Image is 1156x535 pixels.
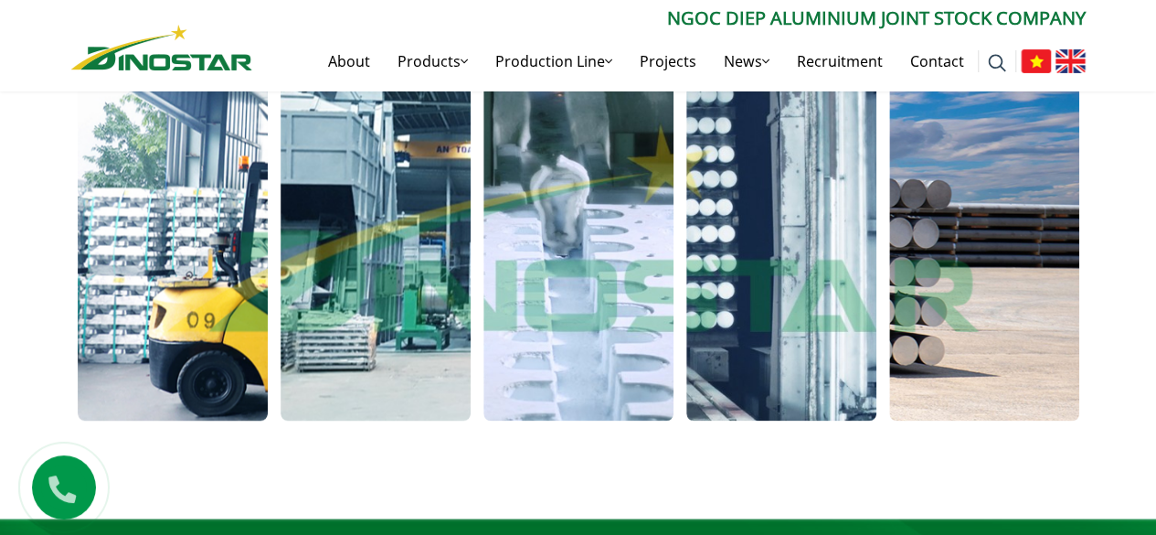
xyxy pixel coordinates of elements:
p: Ngoc Diep Aluminium Joint Stock Company [252,5,1086,32]
img: English [1055,49,1086,73]
a: Production Line [482,32,626,91]
a: News [710,32,783,91]
a: Products [384,32,482,91]
a: Recruitment [783,32,896,91]
a: About [314,32,384,91]
img: Nhôm Dinostar [71,25,252,70]
a: Contact [896,32,978,91]
a: Projects [626,32,710,91]
img: search [988,54,1006,72]
img: Tiếng Việt [1021,49,1051,73]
